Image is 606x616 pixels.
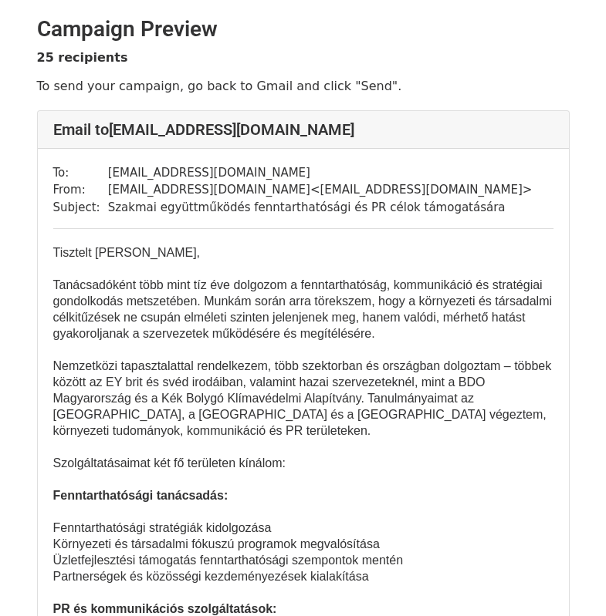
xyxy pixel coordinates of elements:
[37,16,570,42] h2: Campaign Preview
[108,199,533,217] td: Szakmai együttműködés fenntarthatósági és PR célok támogatására
[53,489,229,502] span: Fenntarthatósági tanácsadás:
[53,181,108,199] td: From:
[53,602,277,615] span: PR és kommunikációs szolgáltatások:
[37,78,570,94] p: To send your campaign, go back to Gmail and click "Send".
[53,537,380,550] span: Környezeti és társadalmi fókuszú programok megvalósítása
[108,164,533,182] td: [EMAIL_ADDRESS][DOMAIN_NAME]
[37,50,128,65] strong: 25 recipients
[53,554,404,567] span: Üzletfejlesztési támogatás fenntarthatósági szempontok mentén
[53,521,272,534] span: Fenntarthatósági stratégiák kidolgozása
[53,359,552,437] span: Nemzetközi tapasztalattal rendelkezem, több szektorban és országban dolgoztam – többek között az ...
[53,164,108,182] td: To:
[53,278,553,340] span: Tanácsadóként több mint tíz éve dolgozom a fenntarthatóság, kommunikáció és stratégiai gondolkodá...
[53,456,286,470] span: Szolgáltatásaimat két fő területen kínálom:
[53,570,369,583] span: Partnerségek és közösségi kezdeményezések kialakítása
[53,120,554,139] h4: Email to [EMAIL_ADDRESS][DOMAIN_NAME]
[108,181,533,199] td: [EMAIL_ADDRESS][DOMAIN_NAME] < [EMAIL_ADDRESS][DOMAIN_NAME] >
[53,199,108,217] td: Subject:
[53,246,201,259] span: Tisztelt [PERSON_NAME],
